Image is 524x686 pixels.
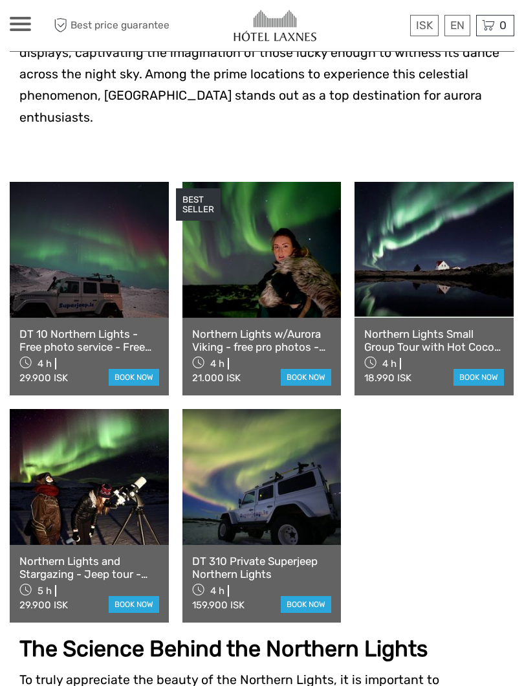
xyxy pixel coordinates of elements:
div: 21.000 ISK [192,372,241,384]
img: 654-caa16477-354d-4e52-8030-f64145add61e_logo_small.jpg [234,10,316,41]
span: Best price guarantee [50,15,169,36]
a: book now [109,596,159,613]
span: 4 h [210,585,224,597]
span: 5 h [38,585,52,597]
div: 18.990 ISK [364,372,411,384]
a: book now [281,596,331,613]
span: 4 h [38,358,52,370]
button: Open LiveChat chat widget [10,5,49,44]
a: Northern Lights Small Group Tour with Hot Cocoa & Free Photos [364,327,504,354]
div: 29.900 ISK [19,599,68,611]
span: 0 [497,19,508,32]
a: book now [281,369,331,386]
a: DT 10 Northern Lights - Free photo service - Free retry [19,327,159,354]
a: Northern Lights and Stargazing - Jeep tour - Professional photos - Free re-run [19,555,159,581]
div: BEST SELLER [176,188,221,221]
a: Northern Lights w/Aurora Viking - free pro photos - Free Retry – minibus [192,327,332,354]
div: EN [444,15,470,36]
a: book now [453,369,504,386]
strong: The Science Behind the Northern Lights [19,636,428,662]
span: The Northern Lights, or Aurora Borealis, are one of nature's most spectacular light displays, cap... [19,24,503,125]
span: 4 h [210,358,224,370]
span: ISK [416,19,433,32]
a: book now [109,369,159,386]
a: DT 310 Private Superjeep Northern Lights [192,555,332,581]
span: 4 h [382,358,397,370]
div: 29.900 ISK [19,372,68,384]
div: 159.900 ISK [192,599,245,611]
